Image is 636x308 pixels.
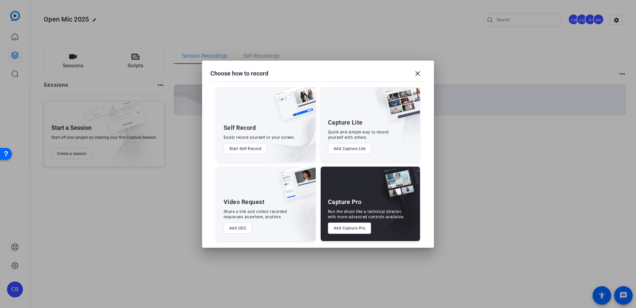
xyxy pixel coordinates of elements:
[224,223,252,234] button: Add UGC
[328,209,404,220] div: Run the shoot like a technical director, with more advanced controls available.
[258,101,316,162] img: embarkstudio-self-record.png
[328,223,371,234] button: Add Capture Pro
[210,70,268,77] h1: Choose how to record
[224,124,256,132] div: Self Record
[224,135,295,140] div: Easily record yourself or your screen.
[277,187,316,241] img: embarkstudio-ugc-content.png
[224,143,267,154] button: Start Self Record
[328,129,389,140] div: Quick and simple way to record yourself with others.
[414,70,422,77] mat-icon: close
[328,143,371,154] button: Add Capture Lite
[328,198,362,206] div: Capture Pro
[328,119,363,127] div: Capture Lite
[376,167,420,207] img: capture-pro.png
[379,87,420,128] img: capture-lite.png
[224,209,287,220] div: Share a link and collect recorded responses anywhere, anytime.
[275,167,316,207] img: ugc-content.png
[270,87,316,127] img: self-record.png
[371,175,420,241] img: embarkstudio-capture-pro.png
[361,87,420,153] img: embarkstudio-capture-lite.png
[224,198,265,206] div: Video Request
